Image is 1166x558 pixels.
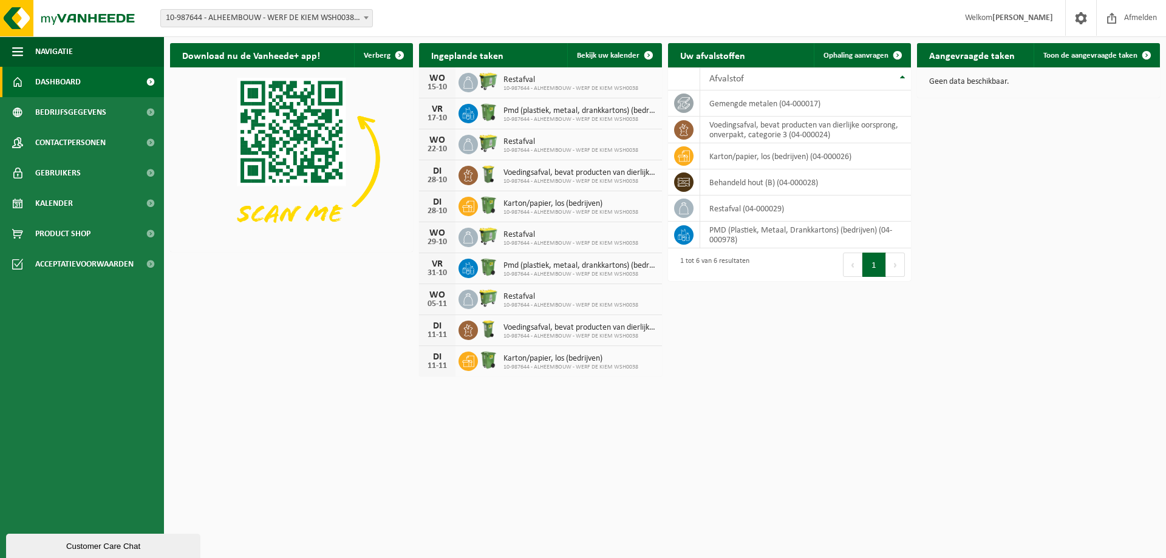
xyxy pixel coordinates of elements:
[425,73,449,83] div: WO
[700,143,911,169] td: karton/papier, los (bedrijven) (04-000026)
[1043,52,1137,60] span: Toon de aangevraagde taken
[425,300,449,308] div: 05-11
[503,168,656,178] span: Voedingsafval, bevat producten van dierlijke oorsprong, onverpakt, categorie 3
[886,253,905,277] button: Next
[567,43,661,67] a: Bekijk uw kalender
[700,222,911,248] td: PMD (Plastiek, Metaal, Drankkartons) (bedrijven) (04-000978)
[425,176,449,185] div: 28-10
[577,52,639,60] span: Bekijk uw kalender
[503,230,638,240] span: Restafval
[503,116,656,123] span: 10-987644 - ALHEEMBOUW - WERF DE KIEM WSH0038
[709,74,744,84] span: Afvalstof
[503,85,638,92] span: 10-987644 - ALHEEMBOUW - WERF DE KIEM WSH0038
[160,9,373,27] span: 10-987644 - ALHEEMBOUW - WERF DE KIEM WSH0038 - RUISELEDE
[425,145,449,154] div: 22-10
[503,302,638,309] span: 10-987644 - ALHEEMBOUW - WERF DE KIEM WSH0038
[425,362,449,370] div: 11-11
[170,43,332,67] h2: Download nu de Vanheede+ app!
[478,102,499,123] img: WB-0370-HPE-GN-50
[35,97,106,128] span: Bedrijfsgegevens
[478,319,499,339] img: WB-0140-HPE-GN-50
[425,352,449,362] div: DI
[425,83,449,92] div: 15-10
[478,195,499,216] img: WB-0370-HPE-GN-50
[425,135,449,145] div: WO
[478,133,499,154] img: WB-0660-HPE-GN-50
[503,354,638,364] span: Karton/papier, los (bedrijven)
[35,158,81,188] span: Gebruikers
[700,90,911,117] td: gemengde metalen (04-000017)
[35,249,134,279] span: Acceptatievoorwaarden
[1034,43,1159,67] a: Toon de aangevraagde taken
[478,226,499,247] img: WB-0660-HPE-GN-50
[425,228,449,238] div: WO
[700,196,911,222] td: restafval (04-000029)
[478,257,499,277] img: WB-0370-HPE-GN-50
[814,43,910,67] a: Ophaling aanvragen
[425,269,449,277] div: 31-10
[478,288,499,308] img: WB-0660-HPE-GN-50
[425,290,449,300] div: WO
[419,43,516,67] h2: Ingeplande taken
[992,13,1053,22] strong: [PERSON_NAME]
[170,67,413,250] img: Download de VHEPlus App
[425,331,449,339] div: 11-11
[503,209,638,216] span: 10-987644 - ALHEEMBOUW - WERF DE KIEM WSH0038
[478,164,499,185] img: WB-0140-HPE-GN-50
[503,333,656,340] span: 10-987644 - ALHEEMBOUW - WERF DE KIEM WSH0038
[917,43,1027,67] h2: Aangevraagde taken
[425,104,449,114] div: VR
[503,147,638,154] span: 10-987644 - ALHEEMBOUW - WERF DE KIEM WSH0038
[6,531,203,558] iframe: chat widget
[503,137,638,147] span: Restafval
[425,321,449,331] div: DI
[161,10,372,27] span: 10-987644 - ALHEEMBOUW - WERF DE KIEM WSH0038 - RUISELEDE
[364,52,390,60] span: Verberg
[478,350,499,370] img: WB-0370-HPE-GN-50
[503,364,638,371] span: 10-987644 - ALHEEMBOUW - WERF DE KIEM WSH0038
[700,169,911,196] td: behandeld hout (B) (04-000028)
[674,251,749,278] div: 1 tot 6 van 6 resultaten
[503,271,656,278] span: 10-987644 - ALHEEMBOUW - WERF DE KIEM WSH0038
[425,166,449,176] div: DI
[503,106,656,116] span: Pmd (plastiek, metaal, drankkartons) (bedrijven)
[503,178,656,185] span: 10-987644 - ALHEEMBOUW - WERF DE KIEM WSH0038
[35,219,90,249] span: Product Shop
[503,240,638,247] span: 10-987644 - ALHEEMBOUW - WERF DE KIEM WSH0038
[354,43,412,67] button: Verberg
[35,128,106,158] span: Contactpersonen
[668,43,757,67] h2: Uw afvalstoffen
[425,238,449,247] div: 29-10
[503,75,638,85] span: Restafval
[35,67,81,97] span: Dashboard
[929,78,1148,86] p: Geen data beschikbaar.
[503,323,656,333] span: Voedingsafval, bevat producten van dierlijke oorsprong, onverpakt, categorie 3
[425,207,449,216] div: 28-10
[503,199,638,209] span: Karton/papier, los (bedrijven)
[823,52,888,60] span: Ophaling aanvragen
[503,292,638,302] span: Restafval
[843,253,862,277] button: Previous
[425,197,449,207] div: DI
[503,261,656,271] span: Pmd (plastiek, metaal, drankkartons) (bedrijven)
[700,117,911,143] td: voedingsafval, bevat producten van dierlijke oorsprong, onverpakt, categorie 3 (04-000024)
[425,259,449,269] div: VR
[862,253,886,277] button: 1
[478,71,499,92] img: WB-0660-HPE-GN-50
[35,188,73,219] span: Kalender
[35,36,73,67] span: Navigatie
[425,114,449,123] div: 17-10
